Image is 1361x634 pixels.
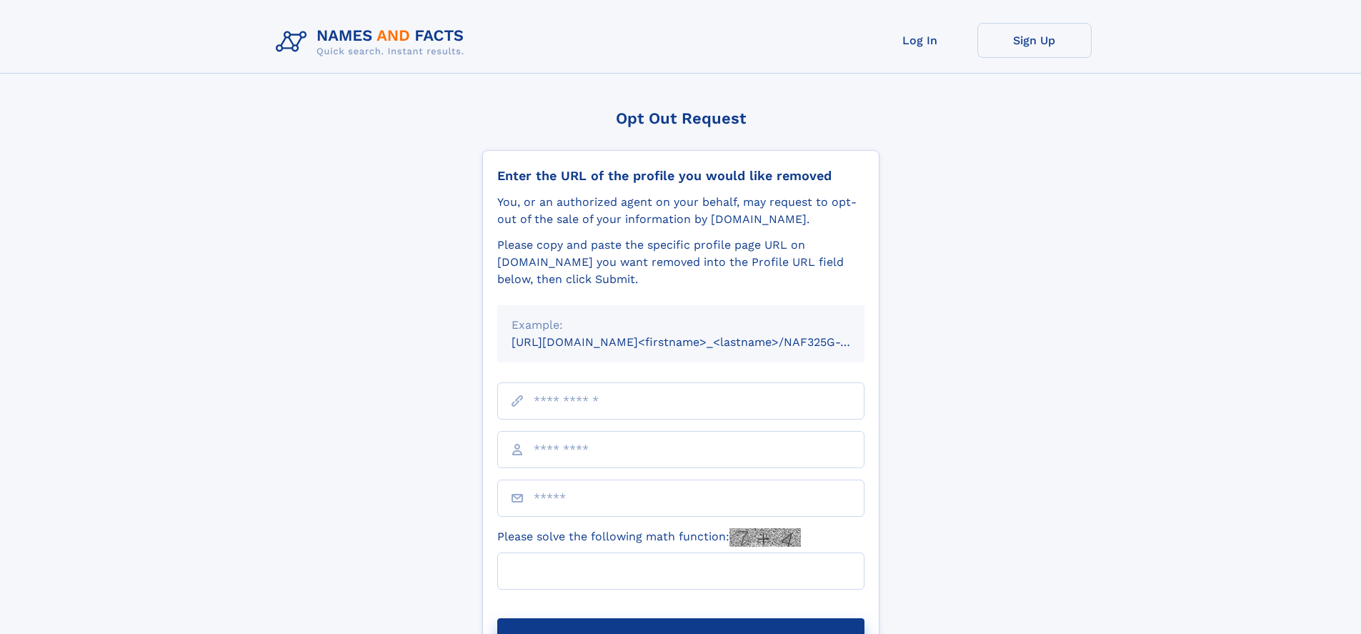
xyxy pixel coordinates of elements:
[497,168,864,184] div: Enter the URL of the profile you would like removed
[497,194,864,228] div: You, or an authorized agent on your behalf, may request to opt-out of the sale of your informatio...
[497,528,801,547] label: Please solve the following math function:
[497,237,864,288] div: Please copy and paste the specific profile page URL on [DOMAIN_NAME] you want removed into the Pr...
[512,317,850,334] div: Example:
[512,335,892,349] small: [URL][DOMAIN_NAME]<firstname>_<lastname>/NAF325G-xxxxxxxx
[270,23,476,61] img: Logo Names and Facts
[863,23,977,58] a: Log In
[482,109,879,127] div: Opt Out Request
[977,23,1092,58] a: Sign Up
